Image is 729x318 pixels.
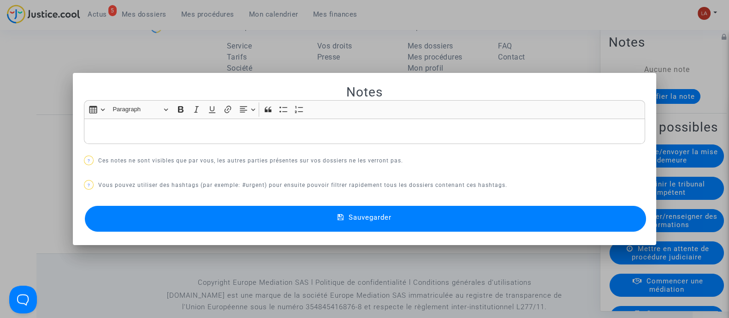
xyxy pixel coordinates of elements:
[349,213,391,222] span: Sauvegarder
[84,155,645,167] p: Ces notes ne sont visibles que par vous, les autres parties présentes sur vos dossiers ne les ver...
[85,206,646,232] button: Sauvegarder
[84,119,645,144] div: Rich Text Editor, main
[84,100,645,118] div: Editor toolbar
[84,180,645,191] p: Vous pouvez utiliser des hashtags (par exemple: #urgent) pour ensuite pouvoir filtrer rapidement ...
[88,158,90,163] span: ?
[88,183,90,188] span: ?
[109,102,172,117] button: Paragraph
[84,84,645,100] h2: Notes
[9,286,37,313] iframe: Help Scout Beacon - Open
[113,104,160,115] span: Paragraph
